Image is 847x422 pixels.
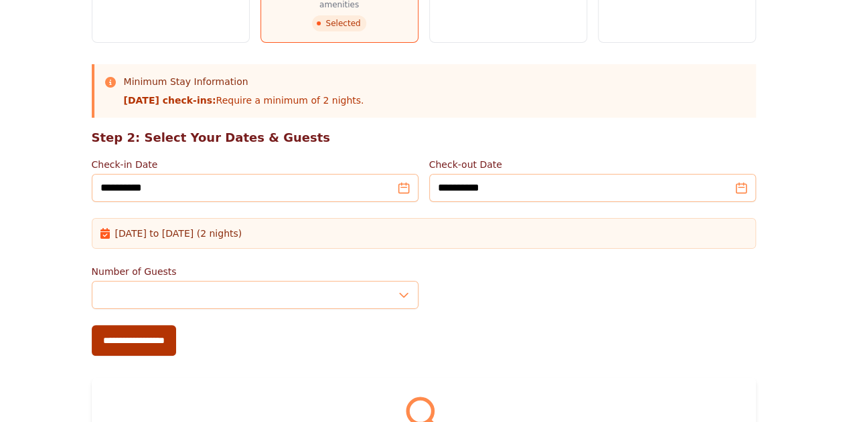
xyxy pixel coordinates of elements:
[92,158,418,171] label: Check-in Date
[124,75,364,88] h3: Minimum Stay Information
[312,15,366,31] span: Selected
[124,94,364,107] p: Require a minimum of 2 nights.
[92,128,756,147] h2: Step 2: Select Your Dates & Guests
[92,265,418,278] label: Number of Guests
[115,227,242,240] span: [DATE] to [DATE] (2 nights)
[429,158,756,171] label: Check-out Date
[124,95,216,106] strong: [DATE] check-ins:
